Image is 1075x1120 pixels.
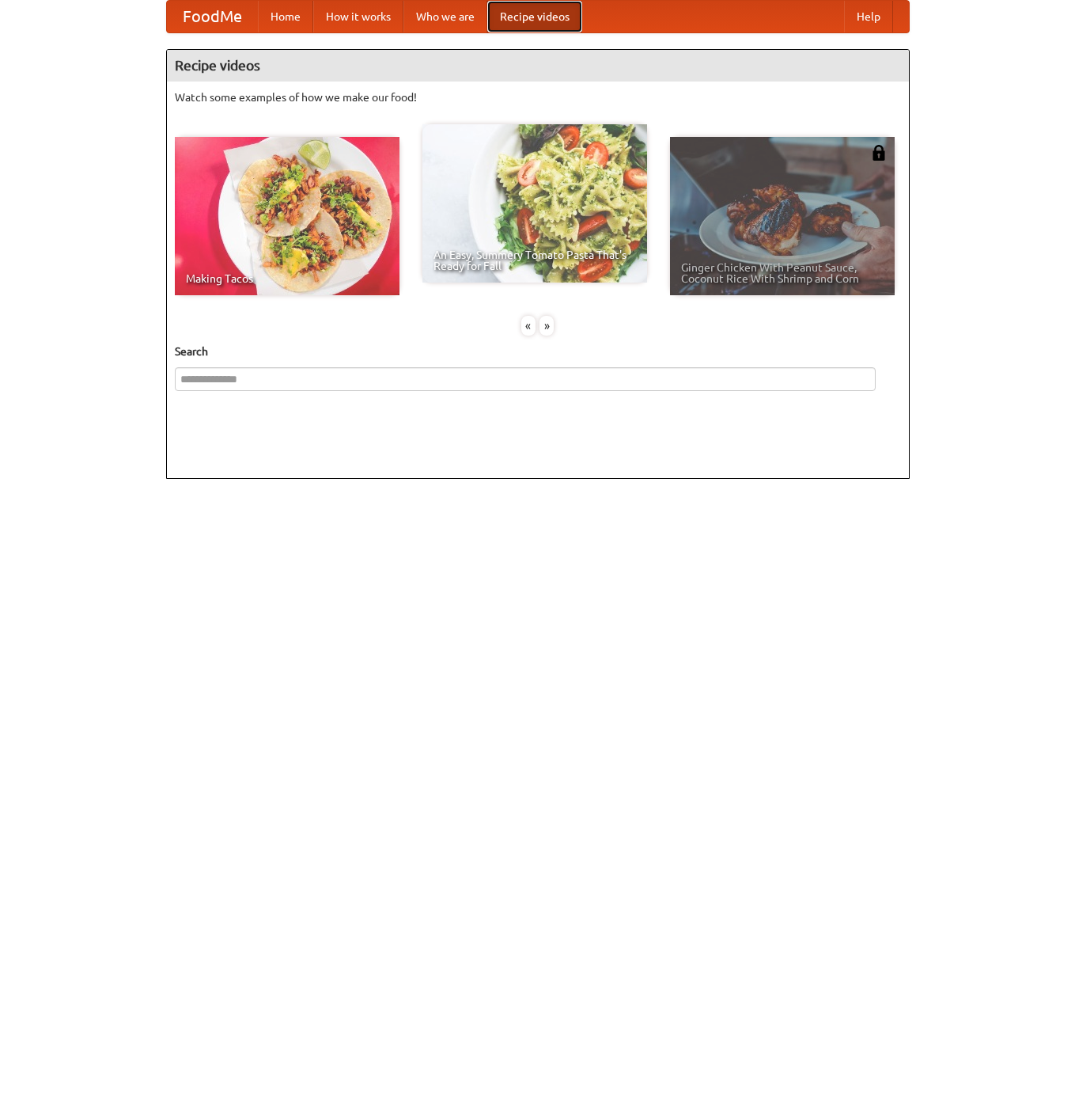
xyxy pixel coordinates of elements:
h5: Search [175,344,901,359]
a: Recipe videos [487,1,582,32]
a: Home [258,1,313,32]
div: « [521,316,536,336]
p: Watch some examples of how we make our food! [175,89,901,105]
a: How it works [313,1,403,32]
a: Making Tacos [175,137,399,295]
a: An Easy, Summery Tomato Pasta That's Ready for Fall [422,124,647,283]
div: » [539,316,554,336]
a: Who we are [403,1,487,32]
span: Making Tacos [186,273,388,284]
span: An Easy, Summery Tomato Pasta That's Ready for Fall [433,249,636,271]
a: Help [844,1,893,32]
img: 483408.png [871,145,887,161]
h4: Recipe videos [167,50,909,82]
a: FoodMe [167,1,258,32]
